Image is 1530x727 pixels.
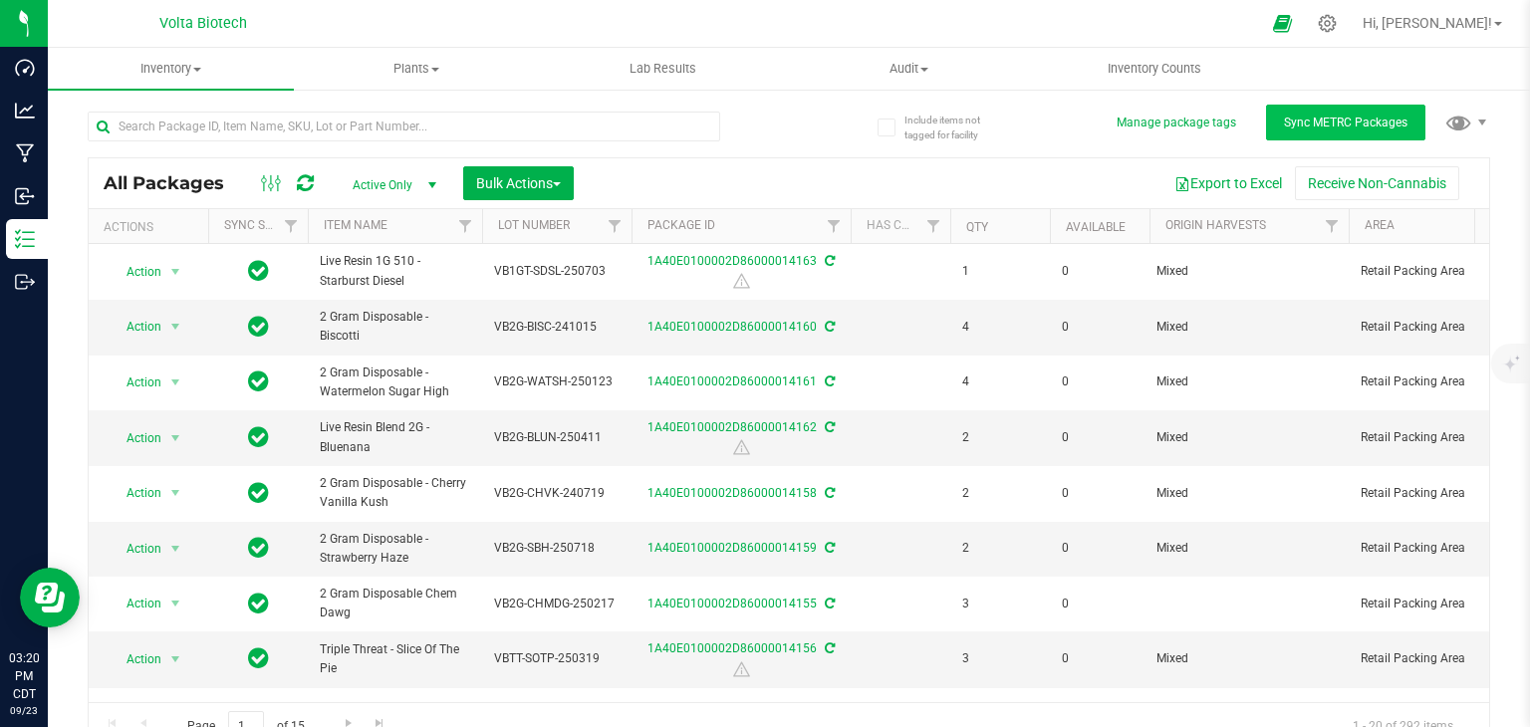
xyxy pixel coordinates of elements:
span: Live Resin Blend 2G - Bluenana [320,418,470,456]
span: Retail Packing Area [1361,484,1486,503]
div: Value 1: Mixed [1156,484,1343,503]
span: VB1GT-SDSL-250703 [494,262,620,281]
inline-svg: Inventory [15,229,35,249]
span: 2 Gram Disposable - Biscotti [320,308,470,346]
a: Audit [786,48,1032,90]
span: 0 [1062,539,1138,558]
span: VB2G-WATSH-250123 [494,372,620,391]
span: select [163,590,188,617]
a: 1A40E0100002D86000014162 [647,420,817,434]
span: 2 Gram Disposable Chem Dawg [320,585,470,622]
span: Inventory [48,60,294,78]
span: 4 [962,372,1038,391]
span: Action [109,424,162,452]
a: Inventory [48,48,294,90]
span: Sync METRC Packages [1284,116,1407,129]
div: Value 1: Mixed [1156,649,1343,668]
span: Sync from Compliance System [822,420,835,434]
span: 0 [1062,318,1138,337]
span: 0 [1062,649,1138,668]
span: select [163,535,188,563]
span: Hi, [PERSON_NAME]! [1363,15,1492,31]
span: In Sync [248,534,269,562]
span: select [163,479,188,507]
div: Manage settings [1315,14,1340,33]
span: All Packages [104,172,244,194]
inline-svg: Analytics [15,101,35,121]
a: Filter [599,209,632,243]
span: select [163,258,188,286]
span: Sync from Compliance System [822,597,835,610]
inline-svg: Dashboard [15,58,35,78]
span: select [163,645,188,673]
span: Inventory Counts [1081,60,1228,78]
span: VB2G-BLUN-250411 [494,428,620,447]
p: 03:20 PM CDT [9,649,39,703]
span: In Sync [248,367,269,395]
span: Retail Packing Area [1361,649,1486,668]
span: Sync from Compliance System [822,486,835,500]
a: Filter [917,209,950,243]
a: Qty [966,220,988,234]
a: Filter [1465,209,1498,243]
a: 1A40E0100002D86000014163 [647,254,817,268]
span: In Sync [248,423,269,451]
a: Item Name [324,218,387,232]
div: Contains Remediated Product [629,659,854,679]
span: Audit [787,60,1031,78]
span: In Sync [248,479,269,507]
a: 1A40E0100002D86000014158 [647,486,817,500]
a: Lab Results [540,48,786,90]
span: 0 [1062,595,1138,613]
a: Package ID [647,218,715,232]
span: In Sync [248,313,269,341]
div: Actions [104,220,200,234]
span: In Sync [248,644,269,672]
a: Sync Status [224,218,301,232]
span: 4 [962,318,1038,337]
span: Action [109,535,162,563]
span: Bulk Actions [476,175,561,191]
span: Sync from Compliance System [822,641,835,655]
a: Plants [294,48,540,90]
button: Sync METRC Packages [1266,105,1425,140]
a: Lot Number [498,218,570,232]
span: 2 Gram Disposable - Watermelon Sugar High [320,363,470,401]
span: VB2G-CHMDG-250217 [494,595,620,613]
span: 2 [962,428,1038,447]
span: In Sync [248,590,269,617]
span: Live Resin 1G 510 - Starburst Diesel [320,252,470,290]
span: 2 [962,484,1038,503]
div: Value 1: Mixed [1156,428,1343,447]
span: 3 [962,649,1038,668]
span: Triple Threat - Slice Of The Pie [320,640,470,678]
span: 3 [962,595,1038,613]
inline-svg: Outbound [15,272,35,292]
span: select [163,368,188,396]
a: Inventory Counts [1032,48,1278,90]
span: select [163,313,188,341]
div: Contains Remediated Product [629,271,854,291]
a: Filter [275,209,308,243]
a: 1A40E0100002D86000014155 [647,597,817,610]
span: Retail Packing Area [1361,372,1486,391]
span: Action [109,590,162,617]
inline-svg: Manufacturing [15,143,35,163]
div: Value 1: Mixed [1156,372,1343,391]
a: Origin Harvests [1165,218,1266,232]
span: Action [109,313,162,341]
span: 0 [1062,428,1138,447]
span: 2 [962,539,1038,558]
span: Action [109,479,162,507]
span: Plants [295,60,539,78]
div: Value 1: Mixed [1156,262,1343,281]
span: Sync from Compliance System [822,320,835,334]
span: Retail Packing Area [1361,318,1486,337]
a: 1A40E0100002D86000014160 [647,320,817,334]
span: Retail Packing Area [1361,428,1486,447]
inline-svg: Inbound [15,186,35,206]
span: Lab Results [603,60,723,78]
span: Open Ecommerce Menu [1260,4,1305,43]
span: VB2G-SBH-250718 [494,539,620,558]
button: Manage package tags [1117,115,1236,131]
